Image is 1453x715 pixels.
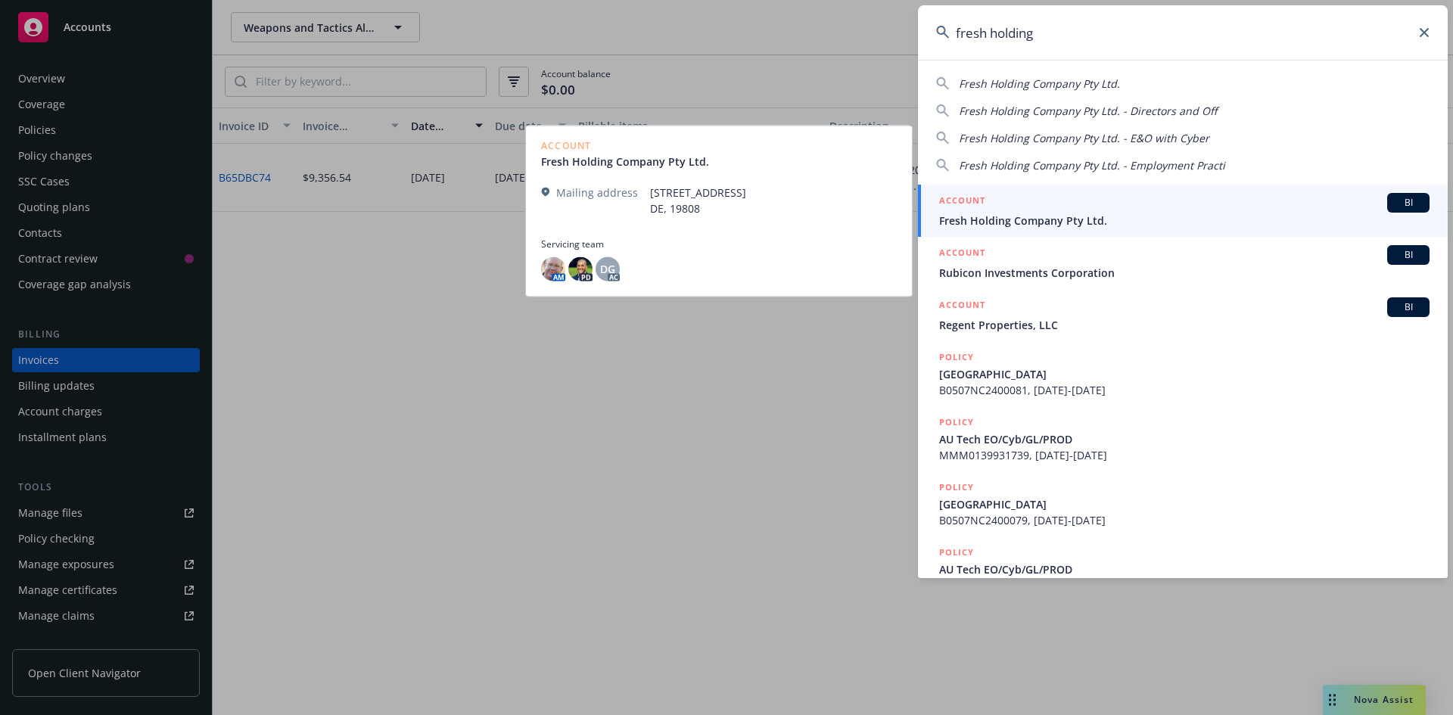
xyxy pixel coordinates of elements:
span: MMM0139931739, [DATE]-[DATE] [939,447,1430,463]
a: POLICY[GEOGRAPHIC_DATA]B0507NC2400081, [DATE]-[DATE] [918,341,1448,406]
h5: POLICY [939,545,974,560]
h5: POLICY [939,415,974,430]
a: ACCOUNTBIFresh Holding Company Pty Ltd. [918,185,1448,237]
span: Fresh Holding Company Pty Ltd. [939,213,1430,228]
span: [GEOGRAPHIC_DATA] [939,496,1430,512]
span: Rubicon Investments Corporation [939,265,1430,281]
h5: POLICY [939,480,974,495]
a: POLICYAU Tech EO/Cyb/GL/PRODMMM0139931739, [DATE]-[DATE] [918,406,1448,471]
h5: ACCOUNT [939,193,985,211]
span: Regent Properties, LLC [939,317,1430,333]
h5: ACCOUNT [939,297,985,316]
span: BI [1393,248,1423,262]
span: BI [1393,300,1423,314]
span: Fresh Holding Company Pty Ltd. - E&O with Cyber [959,131,1209,145]
a: ACCOUNTBIRubicon Investments Corporation [918,237,1448,289]
span: MMN0240329889, [DATE]-[DATE] [939,577,1430,593]
input: Search... [918,5,1448,60]
span: Fresh Holding Company Pty Ltd. - Employment Practi [959,158,1225,173]
span: Fresh Holding Company Pty Ltd. - Directors and Off [959,104,1217,118]
span: BI [1393,196,1423,210]
span: AU Tech EO/Cyb/GL/PROD [939,561,1430,577]
span: B0507NC2400081, [DATE]-[DATE] [939,382,1430,398]
span: AU Tech EO/Cyb/GL/PROD [939,431,1430,447]
h5: POLICY [939,350,974,365]
a: POLICYAU Tech EO/Cyb/GL/PRODMMN0240329889, [DATE]-[DATE] [918,536,1448,602]
a: ACCOUNTBIRegent Properties, LLC [918,289,1448,341]
span: B0507NC2400079, [DATE]-[DATE] [939,512,1430,528]
span: [GEOGRAPHIC_DATA] [939,366,1430,382]
a: POLICY[GEOGRAPHIC_DATA]B0507NC2400079, [DATE]-[DATE] [918,471,1448,536]
span: Fresh Holding Company Pty Ltd. [959,76,1120,91]
h5: ACCOUNT [939,245,985,263]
